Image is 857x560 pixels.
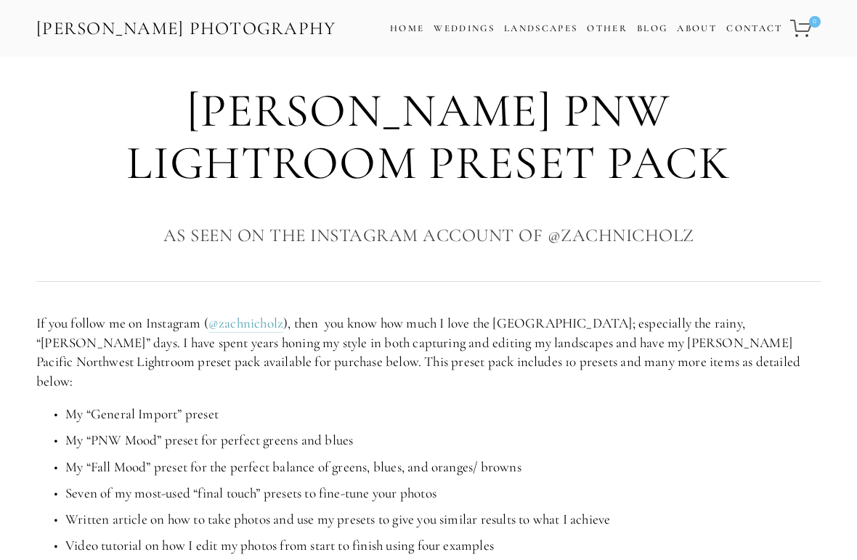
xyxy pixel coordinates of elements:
[65,405,821,424] p: My “General Import” preset
[65,536,821,556] p: Video tutorial on how I edit my photos from start to finish using four examples
[434,23,495,34] a: Weddings
[726,18,782,39] a: Contact
[637,18,667,39] a: Blog
[208,315,283,333] a: @zachnicholz
[65,458,821,477] p: My “Fall Mood” preset for the perfect balance of greens, blues, and oranges/ browns
[65,484,821,503] p: Seven of my most-used “final touch” presets to fine-tune your photos
[788,11,822,46] a: 0 items in cart
[390,18,424,39] a: Home
[65,431,821,450] p: My “PNW Mood” preset for perfect greens and blues
[65,510,821,529] p: Written article on how to take photos and use my presets to give you similar results to what I ac...
[36,85,821,189] h1: [PERSON_NAME] PNW Lightroom Preset Pack
[809,16,821,28] span: 0
[35,12,338,45] a: [PERSON_NAME] Photography
[36,314,821,391] p: If you follow me on Instagram ( ), then you know how much I love the [GEOGRAPHIC_DATA]; especiall...
[36,221,821,250] h3: As Seen on the Instagram Account of @zachnicholz
[587,23,627,34] a: Other
[677,18,717,39] a: About
[504,23,577,34] a: Landscapes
